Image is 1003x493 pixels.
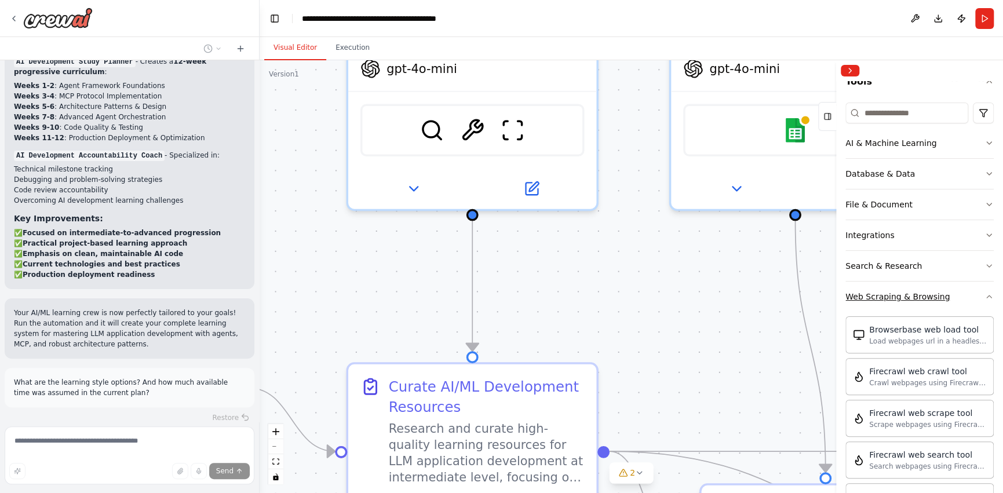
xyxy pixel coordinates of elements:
g: Edge from 232354be-2c52-48d1-b9fa-871584f43447 to 80318e8c-280d-4e09-a692-3338a8ccc960 [462,220,483,351]
li: : Production Deployment & Optimization [14,133,245,143]
button: Execution [326,36,379,60]
button: Database & Data [845,159,994,189]
strong: Weeks 7-8 [14,113,54,121]
button: Upload files [172,463,188,479]
button: zoom out [268,439,283,454]
li: : Advanced Agent Orchestration [14,112,245,122]
div: Version 1 [269,70,299,79]
img: Firecrawlcrawlwebsitetool [853,371,865,382]
button: Toggle Sidebar [831,60,841,493]
button: Web Scraping & Browsing [845,282,994,312]
button: Integrations [845,220,994,250]
strong: Weeks 1-2 [14,82,54,90]
div: Firecrawl web scrape tool [869,407,986,419]
div: Crawl webpages using Firecrawl and return the contents [869,378,986,388]
div: Firecrawl web search tool [869,449,986,461]
strong: Weeks 3-4 [14,92,54,100]
button: Open in side panel [475,177,589,201]
nav: breadcrumb [302,13,476,24]
strong: Weeks 5-6 [14,103,54,111]
img: Google sheets [783,118,807,143]
div: Search webpages using Firecrawl and return the results [869,462,986,471]
img: Firecrawlsearchtool [853,454,865,466]
p: - Specialized in: [14,150,245,160]
button: Send [209,463,250,479]
img: Browserbaseloadtool [853,329,865,341]
button: Improve this prompt [9,463,25,479]
strong: Weeks 11-12 [14,134,64,142]
img: ArxivPaperTool [460,118,484,143]
li: Technical milestone tracking [14,164,245,174]
strong: Key Improvements: [14,214,103,223]
button: Tools [845,65,994,98]
button: Visual Editor [264,36,326,60]
strong: Current technologies and best practices [23,260,180,268]
div: Load webpages url in a headless browser using Browserbase and return the contents [869,337,986,346]
div: Research and curate high-quality learning resources for LLM application development at intermedia... [389,421,585,485]
li: Code review accountability [14,185,245,195]
button: Hide left sidebar [267,10,283,27]
button: Click to speak your automation idea [191,463,207,479]
img: SerplyWebSearchTool [420,118,444,143]
div: React Flow controls [268,424,283,484]
g: Edge from triggers to 80318e8c-280d-4e09-a692-3338a8ccc960 [249,378,335,461]
li: : MCP Protocol Implementation [14,91,245,101]
code: AI Development Accountability Coach [14,151,165,161]
button: Collapse right sidebar [841,65,859,76]
div: Integrations [845,229,894,241]
div: Search & Research [845,260,922,272]
div: File & Document [845,199,913,210]
div: AI & Machine Learning [845,137,936,149]
img: ScrapeWebsiteTool [501,118,525,143]
button: toggle interactivity [268,469,283,484]
span: Send [216,466,234,476]
img: Logo [23,8,93,28]
div: Scrape webpages using Firecrawl and return the contents [869,420,986,429]
button: zoom in [268,424,283,439]
div: Firecrawl web crawl tool [869,366,986,377]
button: 2 [609,462,654,484]
span: 2 [630,467,635,479]
span: gpt-4o-mini [709,61,779,77]
strong: Focused on intermediate-to-advanced progression [23,229,221,237]
strong: Emphasis on clean, maintainable AI code [23,250,183,258]
button: Switch to previous chat [199,42,227,56]
p: - Creates a : [14,56,245,77]
li: Overcoming AI development learning challenges [14,195,245,206]
li: Debugging and problem-solving strategies [14,174,245,185]
strong: Production deployment readiness [23,271,155,279]
img: Firecrawlscrapewebsitetool [853,412,865,424]
g: Edge from e684139b-fbf0-4dfc-85b6-40e321134f3c to 79c98c6e-0c22-4353-9042-4d05b367c036 [785,220,836,472]
div: Browserbase web load tool [869,324,986,335]
button: fit view [268,454,283,469]
div: Database & Data [845,168,915,180]
code: AI Development Study Planner [14,57,136,67]
div: Web Scraping & Browsing [845,291,950,302]
p: ✅ ✅ ✅ ✅ ✅ [14,228,245,280]
strong: Practical project-based learning approach [23,239,187,247]
button: Open in side panel [797,177,911,201]
button: File & Document [845,189,994,220]
button: Start a new chat [231,42,250,56]
button: Search & Research [845,251,994,281]
p: What are the learning style options? And how much available time was assumed in the current plan? [14,377,245,398]
li: : Code Quality & Testing [14,122,245,133]
li: : Agent Framework Foundations [14,81,245,91]
li: : Architecture Patterns & Design [14,101,245,112]
strong: Weeks 9-10 [14,123,59,132]
button: AI & Machine Learning [845,128,994,158]
span: gpt-4o-mini [386,61,457,77]
div: Curate AI/ML Development Resources [389,377,585,417]
p: Your AI/ML learning crew is now perfectly tailored to your goals! Run the automation and it will ... [14,308,245,349]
